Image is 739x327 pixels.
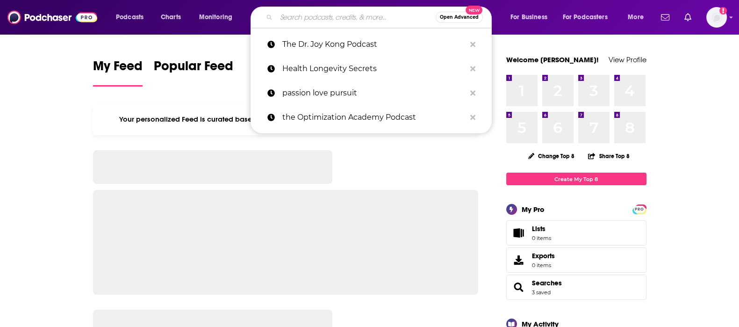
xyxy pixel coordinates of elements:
[681,9,695,25] a: Show notifications dropdown
[532,289,551,296] a: 3 saved
[251,105,492,130] a: the Optimization Academy Podcast
[522,205,545,214] div: My Pro
[109,10,156,25] button: open menu
[276,10,436,25] input: Search podcasts, credits, & more...
[509,281,528,294] a: Searches
[251,32,492,57] a: The Dr. Joy Kong Podcast
[532,279,562,287] a: Searches
[588,147,630,165] button: Share Top 8
[657,9,673,25] a: Show notifications dropdown
[93,103,479,135] div: Your personalized Feed is curated based on the Podcasts, Creators, Users, and Lists that you Follow.
[440,15,479,20] span: Open Advanced
[154,58,233,87] a: Popular Feed
[504,10,559,25] button: open menu
[116,11,143,24] span: Podcasts
[523,150,581,162] button: Change Top 8
[506,220,646,246] a: Lists
[155,10,187,25] a: Charts
[282,81,466,105] p: passion love pursuit
[282,32,466,57] p: The Dr. Joy Kong Podcast
[506,275,646,300] span: Searches
[93,58,143,87] a: My Feed
[506,247,646,273] a: Exports
[282,57,466,81] p: Health Longevity Secrets
[509,254,528,267] span: Exports
[634,206,645,213] span: PRO
[532,252,555,260] span: Exports
[506,173,646,185] a: Create My Top 8
[251,81,492,105] a: passion love pursuit
[7,8,97,26] img: Podchaser - Follow, Share and Rate Podcasts
[161,11,181,24] span: Charts
[706,7,727,28] button: Show profile menu
[436,12,483,23] button: Open AdvancedNew
[509,226,528,240] span: Lists
[706,7,727,28] img: User Profile
[93,58,143,80] span: My Feed
[506,55,599,64] a: Welcome [PERSON_NAME]!
[532,262,555,269] span: 0 items
[557,10,621,25] button: open menu
[621,10,655,25] button: open menu
[251,57,492,81] a: Health Longevity Secrets
[532,235,551,241] span: 0 items
[563,11,608,24] span: For Podcasters
[466,6,482,15] span: New
[193,10,244,25] button: open menu
[532,225,545,233] span: Lists
[510,11,547,24] span: For Business
[282,105,466,130] p: the Optimization Academy Podcast
[628,11,644,24] span: More
[719,7,727,15] svg: Add a profile image
[634,205,645,212] a: PRO
[609,55,646,64] a: View Profile
[532,225,551,233] span: Lists
[154,58,233,80] span: Popular Feed
[259,7,501,28] div: Search podcasts, credits, & more...
[199,11,232,24] span: Monitoring
[706,7,727,28] span: Logged in as nicole.koremenos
